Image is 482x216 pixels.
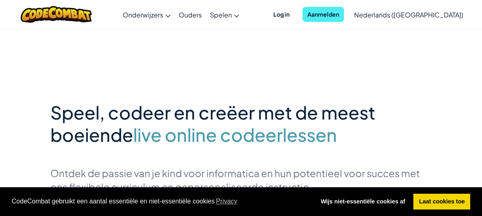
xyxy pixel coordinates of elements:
[268,7,294,22] button: Log in
[350,4,467,26] a: Nederlands ([GEOGRAPHIC_DATA])
[21,6,92,23] img: CodeCombat logo
[206,4,243,26] a: Spelen
[354,11,463,19] span: Nederlands ([GEOGRAPHIC_DATA])
[119,4,175,26] a: Onderwijzers
[175,4,206,26] a: Ouders
[123,11,163,19] span: Onderwijzers
[50,101,375,146] span: Speel, codeer en creëer met de meest boeiende
[413,194,470,210] a: allow cookies
[315,194,411,210] a: deny cookies
[215,195,239,207] a: learn more about cookies
[210,11,232,19] span: Spelen
[303,7,344,22] button: Aanmelden
[12,195,309,207] span: CodeCombat gebruikt een aantal essentiële en niet-essentiële cookies
[133,124,337,146] span: live online codeerlessen
[50,166,432,194] p: Ontdek de passie van je kind voor informatica en hun potentieel voor succes met ons flexibele cur...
